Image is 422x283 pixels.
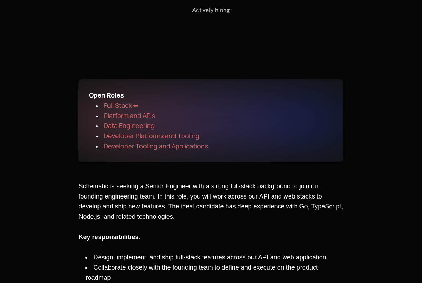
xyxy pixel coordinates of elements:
span: Developer Platforms and Tooling [104,131,200,140]
span: Collaborate closely with the founding team to define and execute on the product roadmap [85,264,319,281]
span: Schematic is seeking a Senior Engineer with a strong full-stack background to join our founding e... [78,183,345,220]
span: Design, implement, and ship full-stack features across our API and web application [93,254,326,261]
span: Data Engineering [104,121,155,130]
a: Platform and APIs [104,113,155,119]
a: Full Stack ⬅ [104,103,138,109]
a: Developer Platforms and Tooling [104,133,200,139]
span: Open Roles [89,91,124,99]
span: Key responsibilities [78,234,138,241]
span: Platform and APIs [104,111,155,120]
a: Data Engineering [104,123,155,129]
span: Developer Tooling and Applications [104,142,208,150]
span: : [139,234,141,241]
span: Actively hiring [192,7,230,13]
span: Full Stack ⬅ [104,101,138,110]
a: Developer Tooling and Applications [104,143,208,149]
